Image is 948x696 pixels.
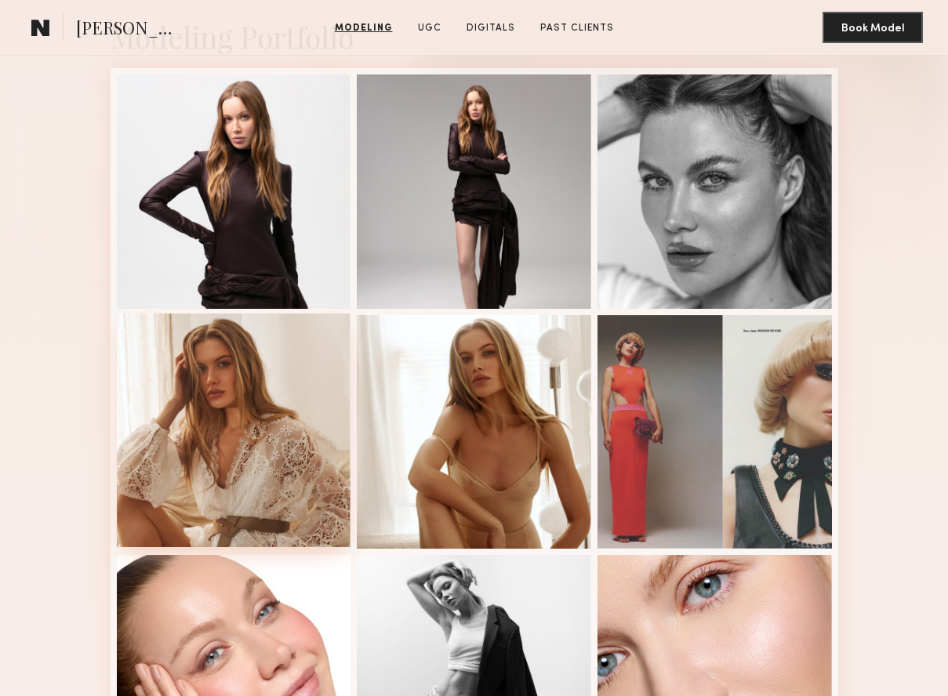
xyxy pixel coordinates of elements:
a: Book Model [823,20,923,34]
a: UGC [412,21,448,35]
a: Modeling [329,21,399,35]
button: Book Model [823,12,923,43]
a: Past Clients [534,21,620,35]
span: [PERSON_NAME] [76,16,185,43]
a: Digitals [460,21,521,35]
